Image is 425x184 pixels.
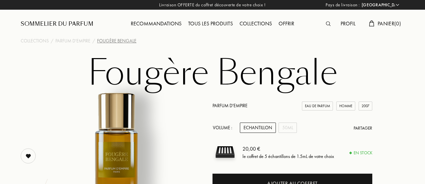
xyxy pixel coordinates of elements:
a: Parfum d'Empire [55,37,90,44]
div: Partager [354,125,372,132]
div: Homme [336,102,355,111]
div: / [92,37,95,44]
a: Tous les produits [185,20,236,27]
img: like_p.png [22,149,35,163]
div: 50mL [279,123,297,133]
div: Offrir [275,20,298,28]
div: Collections [236,20,275,28]
a: Sommelier du Parfum [21,20,93,28]
img: cart.svg [369,20,374,26]
div: En stock [350,150,372,156]
div: Recommandations [127,20,185,28]
span: Panier ( 0 ) [378,20,401,27]
div: 2007 [359,102,372,111]
div: Echantillon [240,123,276,133]
div: Fougère Bengale [97,37,136,44]
div: 20,00 € [243,145,334,153]
div: / [51,37,53,44]
a: Offrir [275,20,298,27]
a: Parfum d'Empire [212,103,248,109]
div: le coffret de 5 échantillons de 1.5mL de votre choix [243,153,334,160]
a: Collections [21,37,49,44]
img: search_icn.svg [326,21,331,26]
h1: Fougère Bengale [46,55,379,91]
div: Eau de Parfum [302,102,333,111]
div: Tous les produits [185,20,236,28]
a: Recommandations [127,20,185,27]
img: sample box [212,140,238,165]
a: Collections [236,20,275,27]
div: Profil [337,20,359,28]
a: Profil [337,20,359,27]
div: Volume : [212,123,236,133]
span: Pays de livraison : [326,2,360,8]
